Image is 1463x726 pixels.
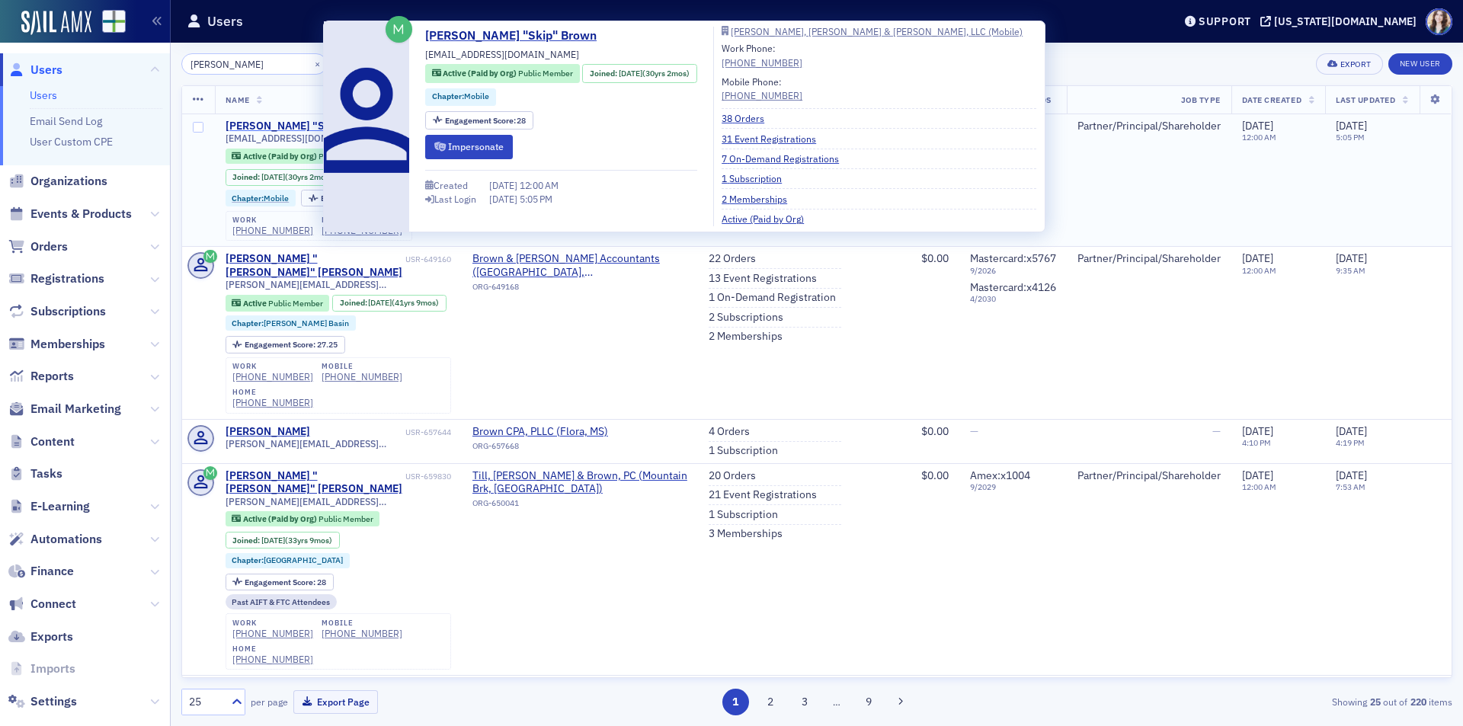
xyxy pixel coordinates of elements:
[425,47,579,61] span: [EMAIL_ADDRESS][DOMAIN_NAME]
[30,114,102,128] a: Email Send Log
[520,193,552,205] span: 5:05 PM
[226,133,379,144] span: [EMAIL_ADDRESS][DOMAIN_NAME]
[1316,53,1382,75] button: Export
[232,318,349,328] a: Chapter:[PERSON_NAME] Basin
[472,469,687,496] a: Till, [PERSON_NAME] & Brown, PC (Mountain Brk, [GEOGRAPHIC_DATA])
[322,362,402,371] div: mobile
[322,371,402,382] div: [PHONE_NUMBER]
[1336,94,1395,105] span: Last Updated
[319,513,373,524] span: Public Member
[261,536,332,545] div: (33yrs 9mos)
[709,252,756,266] a: 22 Orders
[970,424,978,438] span: —
[226,594,338,609] div: Past AIFT & FTC Attendees
[30,238,68,255] span: Orders
[1242,265,1276,276] time: 12:00 AM
[232,225,313,236] a: [PHONE_NUMBER]
[226,469,403,496] a: [PERSON_NAME] "[PERSON_NAME]" [PERSON_NAME]
[1336,481,1365,492] time: 7:53 AM
[226,511,380,526] div: Active (Paid by Org): Active (Paid by Org): Public Member
[921,424,949,438] span: $0.00
[245,577,317,587] span: Engagement Score :
[1388,53,1452,75] a: New User
[1242,469,1273,482] span: [DATE]
[30,465,62,482] span: Tasks
[709,330,783,344] a: 2 Memberships
[226,425,310,439] div: [PERSON_NAME]
[226,574,334,590] div: Engagement Score: 28
[1336,251,1367,265] span: [DATE]
[207,12,243,30] h1: Users
[30,368,74,385] span: Reports
[340,298,369,308] span: Joined :
[102,10,126,34] img: SailAMX
[1336,265,1365,276] time: 9:35 AM
[709,508,778,522] a: 1 Subscription
[722,212,815,225] a: Active (Paid by Org)
[312,427,451,437] div: USR-657644
[245,578,326,587] div: 28
[232,555,343,565] a: Chapter:[GEOGRAPHIC_DATA]
[970,266,1056,276] span: 9 / 2026
[226,120,379,133] a: [PERSON_NAME] "Skip" Brown
[432,91,489,103] a: Chapter:Mobile
[1336,424,1367,438] span: [DATE]
[425,64,580,83] div: Active (Paid by Org): Active (Paid by Org): Public Member
[232,397,313,408] a: [PHONE_NUMBER]
[425,27,608,45] a: [PERSON_NAME] "Skip" Brown
[1242,251,1273,265] span: [DATE]
[268,298,323,309] span: Public Member
[226,149,380,164] div: Active (Paid by Org): Active (Paid by Org): Public Member
[826,695,847,708] span: …
[722,132,828,146] a: 31 Event Registrations
[232,216,313,225] div: work
[722,192,799,206] a: 2 Memberships
[8,336,105,353] a: Memberships
[8,270,104,287] a: Registrations
[619,68,642,78] span: [DATE]
[472,441,611,456] div: ORG-657668
[332,295,447,312] div: Joined: 1983-11-29 00:00:00
[251,695,288,708] label: per page
[757,689,783,715] button: 2
[489,179,520,191] span: [DATE]
[1212,424,1221,438] span: —
[722,689,749,715] button: 1
[722,56,802,69] div: [PHONE_NUMBER]
[8,628,73,645] a: Exports
[1274,14,1417,28] div: [US_STATE][DOMAIN_NAME]
[1336,469,1367,482] span: [DATE]
[226,190,296,206] div: Chapter:
[970,280,1056,294] span: Mastercard : x4126
[91,10,126,36] a: View Homepage
[322,225,402,236] a: [PHONE_NUMBER]
[1199,14,1251,28] div: Support
[21,11,91,35] a: SailAMX
[472,252,687,279] a: Brown & [PERSON_NAME] Accountants ([GEOGRAPHIC_DATA], [GEOGRAPHIC_DATA])
[1077,252,1221,266] div: Partner/Principal/Shareholder
[8,563,74,580] a: Finance
[472,498,687,513] div: ORG-650041
[30,173,107,190] span: Organizations
[1242,437,1271,448] time: 4:10 PM
[722,75,802,103] div: Mobile Phone:
[8,238,68,255] a: Orders
[30,401,121,417] span: Email Marketing
[472,282,687,297] div: ORG-649168
[322,628,402,639] div: [PHONE_NUMBER]
[8,433,75,450] a: Content
[434,195,476,203] div: Last Login
[8,660,75,677] a: Imports
[261,535,285,545] span: [DATE]
[472,425,611,439] a: Brown CPA, PLLC (Flora, MS)
[189,694,222,710] div: 25
[232,193,264,203] span: Chapter :
[1077,469,1221,483] div: Partner/Principal/Shareholder
[8,693,77,710] a: Settings
[30,693,77,710] span: Settings
[226,496,451,507] span: [PERSON_NAME][EMAIL_ADDRESS][PERSON_NAME][DOMAIN_NAME]
[245,341,338,349] div: 27.25
[232,628,313,639] a: [PHONE_NUMBER]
